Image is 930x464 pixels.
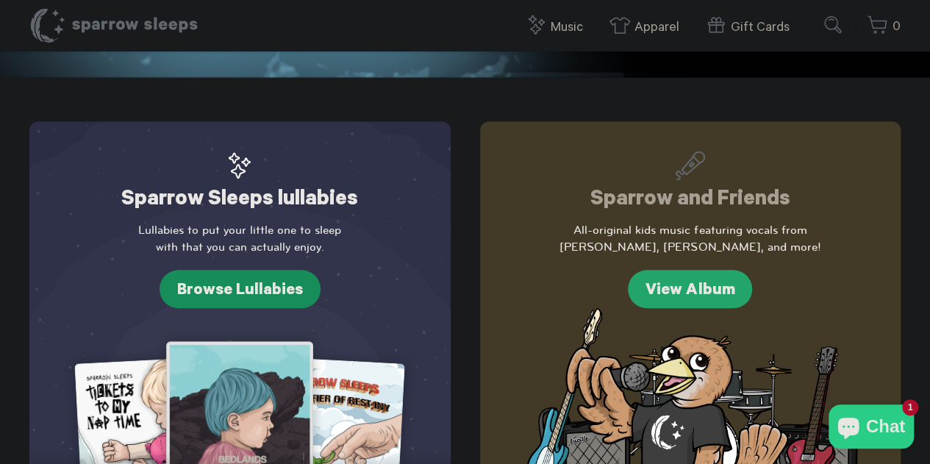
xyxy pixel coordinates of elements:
a: 0 [867,11,901,43]
h1: Sparrow Sleeps [29,7,198,44]
input: Submit [819,10,848,40]
h2: Sparrow Sleeps lullabies [59,151,421,215]
span: [PERSON_NAME], [PERSON_NAME], and more! [509,239,872,255]
span: with that you can actually enjoy. [59,239,421,255]
p: Lullabies to put your little one to sleep [59,222,421,255]
a: Gift Cards [705,12,797,43]
p: All-original kids music featuring vocals from [509,222,872,255]
a: Browse Lullabies [160,270,321,308]
a: View Album [628,270,752,308]
a: Apparel [609,12,687,43]
a: Music [525,12,590,43]
h2: Sparrow and Friends [509,151,872,215]
inbox-online-store-chat: Shopify online store chat [824,404,918,452]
